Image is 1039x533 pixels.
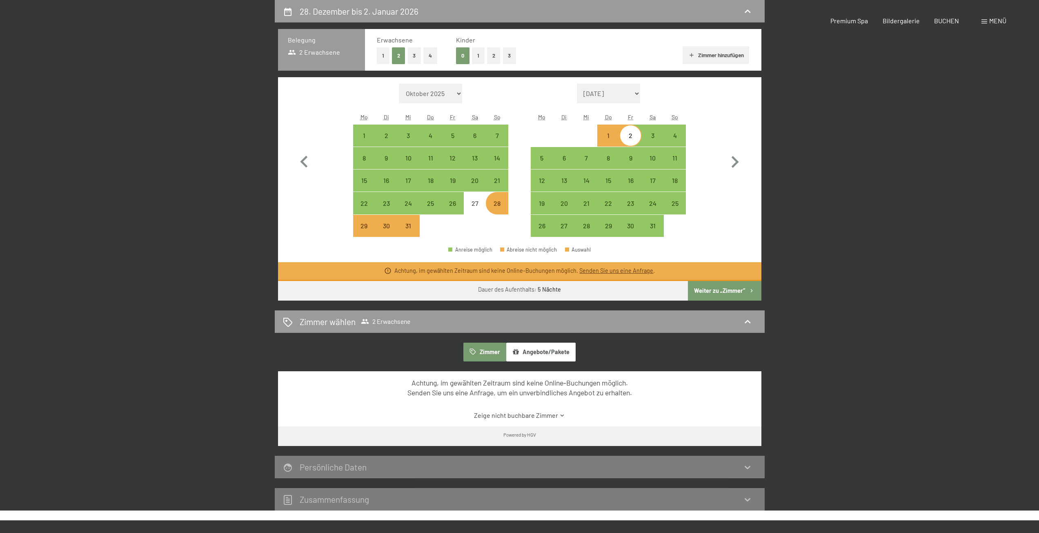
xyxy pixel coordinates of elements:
[579,267,653,274] a: Senden Sie uns eine Anfrage
[420,147,442,169] div: Thu Dec 11 2025
[506,343,576,361] button: Angebote/Pakete
[934,17,959,25] span: BUCHEN
[472,47,485,64] button: 1
[375,192,397,214] div: Anreise möglich
[665,132,685,153] div: 4
[376,223,396,243] div: 30
[554,155,574,175] div: 6
[486,169,508,192] div: Anreise möglich
[664,192,686,214] div: Sun Jan 25 2026
[620,155,641,175] div: 9
[597,147,619,169] div: Anreise möglich
[472,114,478,120] abbr: Samstag
[420,125,442,147] div: Anreise möglich
[643,200,663,221] div: 24
[420,147,442,169] div: Anreise möglich
[486,192,508,214] div: Anreise nicht möglich
[375,147,397,169] div: Tue Dec 09 2025
[619,192,641,214] div: Fri Jan 23 2026
[619,192,641,214] div: Anreise möglich
[397,147,419,169] div: Wed Dec 10 2025
[642,192,664,214] div: Sat Jan 24 2026
[487,155,507,175] div: 14
[553,192,575,214] div: Tue Jan 20 2026
[420,192,442,214] div: Anreise möglich
[443,132,463,153] div: 5
[597,192,619,214] div: Thu Jan 22 2026
[597,192,619,214] div: Anreise möglich
[377,47,389,64] button: 1
[288,48,340,57] span: 2 Erwachsene
[392,47,405,64] button: 2
[532,177,552,198] div: 12
[598,155,619,175] div: 8
[665,200,685,221] div: 25
[300,6,418,16] h2: 28. Dezember bis 2. Januar 2026
[575,147,597,169] div: Wed Jan 07 2026
[642,169,664,192] div: Sat Jan 17 2026
[575,169,597,192] div: Anreise möglich
[531,192,553,214] div: Mon Jan 19 2026
[575,215,597,237] div: Anreise möglich
[642,215,664,237] div: Sat Jan 31 2026
[554,177,574,198] div: 13
[478,285,561,294] div: Dauer des Aufenthalts:
[531,169,553,192] div: Anreise möglich
[442,192,464,214] div: Anreise möglich
[487,132,507,153] div: 7
[376,177,396,198] div: 16
[375,215,397,237] div: Tue Dec 30 2025
[532,223,552,243] div: 26
[620,200,641,221] div: 23
[442,147,464,169] div: Anreise möglich
[683,46,749,64] button: Zimmer hinzufügen
[354,177,374,198] div: 15
[883,17,920,25] a: Bildergalerie
[353,125,375,147] div: Anreise möglich
[531,147,553,169] div: Mon Jan 05 2026
[553,147,575,169] div: Tue Jan 06 2026
[575,192,597,214] div: Anreise möglich
[619,215,641,237] div: Anreise möglich
[398,155,418,175] div: 10
[292,411,747,420] a: Zeige nicht buchbare Zimmer
[465,155,485,175] div: 13
[353,147,375,169] div: Mon Dec 08 2025
[531,147,553,169] div: Anreise möglich
[532,200,552,221] div: 19
[665,155,685,175] div: 11
[456,36,475,44] span: Kinder
[397,125,419,147] div: Anreise möglich
[597,215,619,237] div: Thu Jan 29 2026
[300,316,356,328] h2: Zimmer wählen
[300,494,369,504] h2: Zusammen­fassung
[486,125,508,147] div: Sun Dec 07 2025
[642,169,664,192] div: Anreise möglich
[620,177,641,198] div: 16
[486,147,508,169] div: Sun Dec 14 2025
[361,317,410,326] span: 2 Erwachsene
[405,114,411,120] abbr: Mittwoch
[464,192,486,214] div: Anreise nicht möglich
[642,125,664,147] div: Anreise möglich
[464,125,486,147] div: Anreise möglich
[487,177,507,198] div: 21
[443,200,463,221] div: 26
[553,215,575,237] div: Tue Jan 27 2026
[553,192,575,214] div: Anreise möglich
[288,36,355,45] h3: Belegung
[486,169,508,192] div: Sun Dec 21 2025
[619,125,641,147] div: Fri Jan 02 2026
[642,147,664,169] div: Anreise möglich
[619,147,641,169] div: Fri Jan 09 2026
[384,114,389,120] abbr: Dienstag
[642,125,664,147] div: Sat Jan 03 2026
[375,192,397,214] div: Tue Dec 23 2025
[465,200,485,221] div: 27
[619,125,641,147] div: Anreise möglich
[642,147,664,169] div: Sat Jan 10 2026
[664,147,686,169] div: Sun Jan 11 2026
[442,192,464,214] div: Fri Dec 26 2025
[688,281,761,301] button: Weiter zu „Zimmer“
